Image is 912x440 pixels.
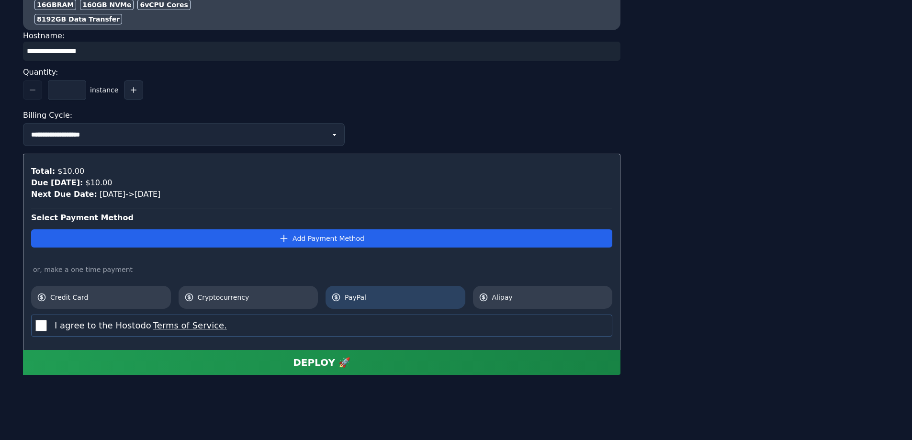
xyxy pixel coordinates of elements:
a: Terms of Service. [151,320,227,330]
span: Alipay [492,293,607,302]
div: $10.00 [55,166,84,177]
div: 8192 GB Data Transfer [34,14,122,24]
div: Select Payment Method [31,212,612,224]
button: I agree to the Hostodo [151,319,227,332]
div: $10.00 [83,177,112,189]
div: or, make a one time payment [31,265,612,274]
span: instance [90,85,118,95]
div: Next Due Date: [31,189,97,200]
span: PayPal [345,293,460,302]
div: DEPLOY 🚀 [293,356,350,369]
span: Credit Card [50,293,165,302]
span: Cryptocurrency [198,293,313,302]
div: Due [DATE]: [31,177,83,189]
label: I agree to the Hostodo [55,319,227,332]
div: Hostname: [23,30,620,61]
div: [DATE] -> [DATE] [31,189,612,200]
button: DEPLOY 🚀 [23,350,620,375]
button: Add Payment Method [31,229,612,248]
div: Billing Cycle: [23,108,620,123]
div: Total: [31,166,55,177]
div: Quantity: [23,65,620,80]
